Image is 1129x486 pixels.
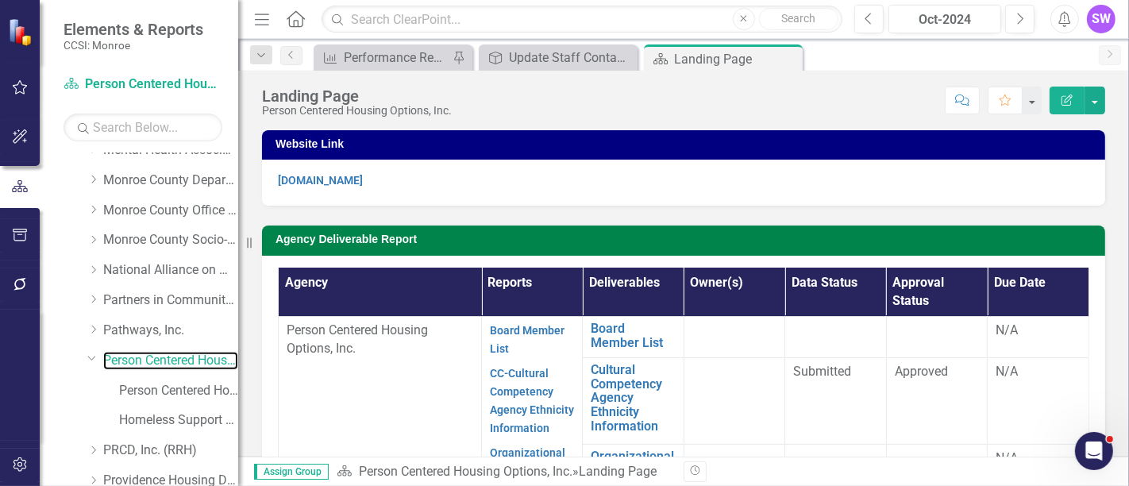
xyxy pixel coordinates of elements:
td: Double-Click to Edit Right Click for Context Menu [583,444,684,485]
span: Assign Group [254,464,329,480]
a: [DOMAIN_NAME] [278,174,363,187]
td: Double-Click to Edit [785,358,886,444]
a: Cultural Competency Agency Ethnicity Information [591,363,675,433]
a: PRCD, Inc. (RRH) [103,442,238,460]
a: Monroe County Department of Social Services [103,172,238,190]
td: Double-Click to Edit [684,317,784,358]
td: Double-Click to Edit [988,444,1089,485]
td: Double-Click to Edit [279,317,482,485]
button: SW [1087,5,1116,33]
a: Partners in Community Development [103,291,238,310]
img: ClearPoint Strategy [8,17,37,46]
div: Landing Page [262,87,452,105]
a: Update Staff Contacts and Website Link on Agency Landing Page [483,48,634,67]
input: Search Below... [64,114,222,141]
a: Person Centered Housing Options, Inc. [359,464,572,479]
a: CC-Cultural Competency Agency Ethnicity Information [490,367,574,434]
a: Monroe County Office of Mental Health [103,202,238,220]
span: Elements & Reports [64,20,203,39]
td: Double-Click to Edit [988,317,1089,358]
button: Search [759,8,838,30]
iframe: Intercom live chat [1075,432,1113,470]
div: Performance Report [344,48,449,67]
a: Board Member List [591,322,675,349]
a: Person Centered Housing Options, Inc. (MCOMH Internal) [119,382,238,400]
div: Landing Page [674,49,799,69]
div: Person Centered Housing Options, Inc. [262,105,452,117]
td: Double-Click to Edit [684,444,784,485]
a: Organizational Chart [591,449,675,477]
td: Double-Click to Edit [886,317,987,358]
h3: Website Link [276,138,1097,150]
td: Double-Click to Edit [886,358,987,444]
div: Landing Page [579,464,657,479]
td: Double-Click to Edit Right Click for Context Menu [583,317,684,358]
a: National Alliance on Mental Illness [103,261,238,280]
td: Double-Click to Edit Right Click for Context Menu [583,358,684,444]
div: N/A [996,449,1081,468]
a: Person Centered Housing Options, Inc. [64,75,222,94]
a: Pathways, Inc. [103,322,238,340]
button: Oct-2024 [888,5,1001,33]
td: Double-Click to Edit [988,358,1089,444]
a: Organizational Chart [490,446,565,477]
small: CCSI: Monroe [64,39,203,52]
a: Board Member List [490,324,564,355]
h3: Agency Deliverable Report [276,233,1097,245]
td: Double-Click to Edit [482,317,583,485]
a: Homeless Support Services [119,411,238,430]
div: Oct-2024 [894,10,996,29]
input: Search ClearPoint... [322,6,842,33]
div: N/A [996,363,1081,381]
span: Search [781,12,815,25]
td: Double-Click to Edit [785,317,886,358]
span: Approved [895,364,948,379]
td: Double-Click to Edit [785,444,886,485]
a: Monroe County Socio-Legal Center [103,231,238,249]
a: Person Centered Housing Options, Inc. [103,352,238,370]
td: Double-Click to Edit [886,444,987,485]
div: Update Staff Contacts and Website Link on Agency Landing Page [509,48,634,67]
div: N/A [996,322,1081,340]
a: Performance Report [318,48,449,67]
div: » [337,463,672,481]
p: Person Centered Housing Options, Inc. [287,322,473,358]
span: Submitted [793,364,851,379]
td: Double-Click to Edit [684,358,784,444]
